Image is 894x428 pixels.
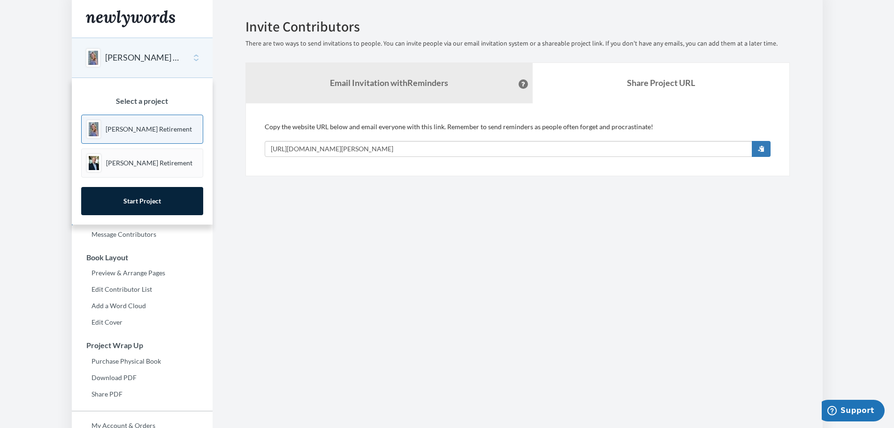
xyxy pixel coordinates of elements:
[72,315,213,329] a: Edit Cover
[72,266,213,280] a: Preview & Arrange Pages
[72,354,213,368] a: Purchase Physical Book
[81,97,203,105] h3: Select a project
[106,158,192,168] p: [PERSON_NAME] Retirement
[81,115,203,144] a: [PERSON_NAME] Retirement
[822,400,885,423] iframe: Opens a widget where you can chat to one of our agents
[245,19,790,34] h2: Invite Contributors
[330,78,448,88] strong: Email Invitation with Reminders
[72,371,213,385] a: Download PDF
[245,39,790,48] p: There are two ways to send invitations to people. You can invite people via our email invitation ...
[81,187,203,215] a: Start Project
[72,227,213,241] a: Message Contributors
[627,78,695,88] b: Share Project URL
[72,299,213,313] a: Add a Word Cloud
[72,253,213,262] h3: Book Layout
[81,148,203,178] a: [PERSON_NAME] Retirement
[72,387,213,401] a: Share PDF
[265,122,771,157] div: Copy the website URL below and email everyone with this link. Remember to send reminders as peopl...
[72,282,213,296] a: Edit Contributor List
[106,125,192,134] p: [PERSON_NAME] Retirement
[105,52,181,64] button: [PERSON_NAME] Retirement
[86,10,175,27] img: Newlywords logo
[72,341,213,350] h3: Project Wrap Up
